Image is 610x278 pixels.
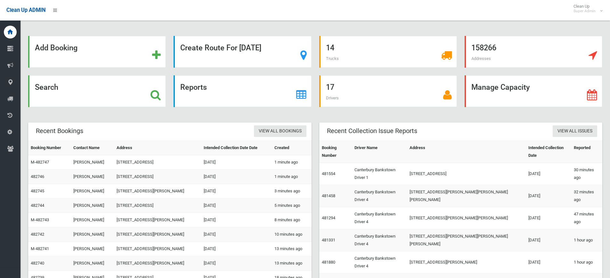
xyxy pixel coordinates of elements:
[326,96,339,100] span: Drivers
[322,215,335,220] a: 481294
[571,251,602,274] td: 1 hour ago
[114,256,201,271] td: [STREET_ADDRESS][PERSON_NAME]
[319,75,457,107] a: 17 Drivers
[31,174,44,179] a: 482746
[114,242,201,256] td: [STREET_ADDRESS][PERSON_NAME]
[31,261,44,265] a: 482740
[35,83,58,92] strong: Search
[326,83,334,92] strong: 17
[114,198,201,213] td: [STREET_ADDRESS]
[573,9,596,13] small: Super Admin
[272,198,312,213] td: 5 minutes ago
[272,256,312,271] td: 13 minutes ago
[272,155,312,170] td: 1 minute ago
[71,256,114,271] td: [PERSON_NAME]
[28,36,166,68] a: Add Booking
[526,141,571,163] th: Intended Collection Date
[352,163,407,185] td: Canterbury Bankstown Driver 1
[571,141,602,163] th: Reported
[272,184,312,198] td: 3 minutes ago
[180,83,207,92] strong: Reports
[326,43,334,52] strong: 14
[180,43,261,52] strong: Create Route For [DATE]
[174,36,311,68] a: Create Route For [DATE]
[35,43,77,52] strong: Add Booking
[114,141,201,155] th: Address
[322,171,335,176] a: 481554
[201,256,272,271] td: [DATE]
[254,125,306,137] a: View All Bookings
[28,141,71,155] th: Booking Number
[553,125,597,137] a: View All Issues
[326,56,339,61] span: Trucks
[465,36,602,68] a: 158266 Addresses
[201,227,272,242] td: [DATE]
[465,75,602,107] a: Manage Capacity
[571,229,602,251] td: 1 hour ago
[571,163,602,185] td: 30 minutes ago
[272,141,312,155] th: Created
[114,227,201,242] td: [STREET_ADDRESS][PERSON_NAME]
[526,185,571,207] td: [DATE]
[201,198,272,213] td: [DATE]
[6,7,45,13] span: Clean Up ADMIN
[31,217,49,222] a: M-482743
[201,184,272,198] td: [DATE]
[201,242,272,256] td: [DATE]
[319,141,352,163] th: Booking Number
[407,141,526,163] th: Address
[174,75,311,107] a: Reports
[201,155,272,170] td: [DATE]
[28,75,166,107] a: Search
[114,213,201,227] td: [STREET_ADDRESS][PERSON_NAME]
[322,193,335,198] a: 481458
[407,207,526,229] td: [STREET_ADDRESS][PERSON_NAME][PERSON_NAME]
[471,83,530,92] strong: Manage Capacity
[201,170,272,184] td: [DATE]
[71,184,114,198] td: [PERSON_NAME]
[28,125,91,137] header: Recent Bookings
[352,229,407,251] td: Canterbury Bankstown Driver 4
[71,170,114,184] td: [PERSON_NAME]
[71,213,114,227] td: [PERSON_NAME]
[471,56,491,61] span: Addresses
[352,141,407,163] th: Driver Name
[352,251,407,274] td: Canterbury Bankstown Driver 4
[272,227,312,242] td: 10 minutes ago
[526,251,571,274] td: [DATE]
[571,207,602,229] td: 47 minutes ago
[322,238,335,242] a: 481331
[526,207,571,229] td: [DATE]
[71,242,114,256] td: [PERSON_NAME]
[31,246,49,251] a: M-482741
[272,213,312,227] td: 8 minutes ago
[322,260,335,265] a: 481880
[571,185,602,207] td: 32 minutes ago
[201,141,272,155] th: Intended Collection Date Date
[407,251,526,274] td: [STREET_ADDRESS][PERSON_NAME]
[272,242,312,256] td: 13 minutes ago
[71,227,114,242] td: [PERSON_NAME]
[71,155,114,170] td: [PERSON_NAME]
[570,4,602,13] span: Clean Up
[319,36,457,68] a: 14 Trucks
[352,207,407,229] td: Canterbury Bankstown Driver 4
[71,141,114,155] th: Contact Name
[407,185,526,207] td: [STREET_ADDRESS][PERSON_NAME][PERSON_NAME][PERSON_NAME]
[526,163,571,185] td: [DATE]
[31,189,44,193] a: 482745
[71,198,114,213] td: [PERSON_NAME]
[526,229,571,251] td: [DATE]
[201,213,272,227] td: [DATE]
[114,184,201,198] td: [STREET_ADDRESS][PERSON_NAME]
[31,232,44,237] a: 482742
[114,170,201,184] td: [STREET_ADDRESS]
[114,155,201,170] td: [STREET_ADDRESS]
[31,203,44,208] a: 482744
[407,229,526,251] td: [STREET_ADDRESS][PERSON_NAME][PERSON_NAME][PERSON_NAME]
[407,163,526,185] td: [STREET_ADDRESS]
[471,43,496,52] strong: 158266
[272,170,312,184] td: 1 minute ago
[31,160,49,164] a: M-482747
[319,125,425,137] header: Recent Collection Issue Reports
